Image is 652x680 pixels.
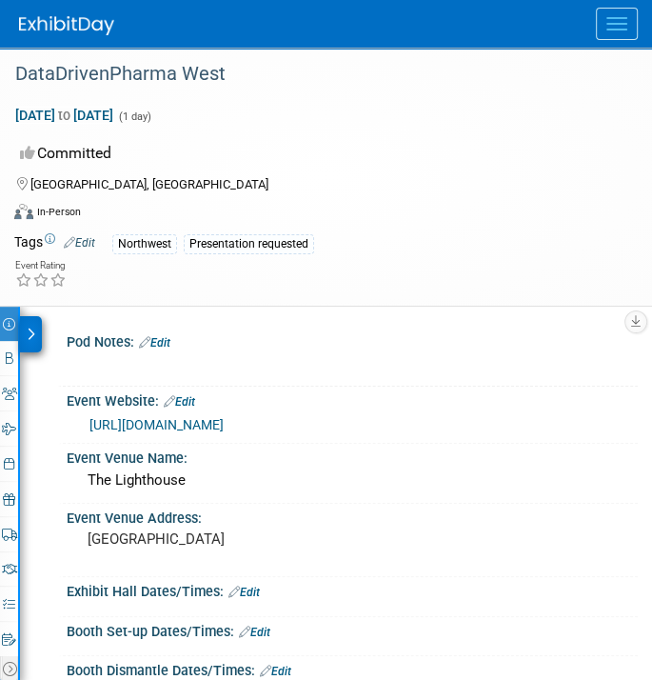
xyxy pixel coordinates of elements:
[164,395,195,409] a: Edit
[19,16,114,35] img: ExhibitDay
[67,387,638,411] div: Event Website:
[88,530,617,548] pre: [GEOGRAPHIC_DATA]
[67,577,638,602] div: Exhibit Hall Dates/Times:
[260,665,291,678] a: Edit
[14,137,614,170] div: Committed
[67,504,638,528] div: Event Venue Address:
[30,177,268,191] span: [GEOGRAPHIC_DATA], [GEOGRAPHIC_DATA]
[184,234,314,254] div: Presentation requested
[89,417,224,432] a: [URL][DOMAIN_NAME]
[15,261,67,270] div: Event Rating
[55,108,73,123] span: to
[14,204,33,219] img: Format-Inperson.png
[14,201,614,230] div: Event Format
[117,110,151,123] span: (1 day)
[67,617,638,642] div: Booth Set-up Dates/Times:
[67,328,638,352] div: Pod Notes:
[228,586,260,599] a: Edit
[14,107,114,124] span: [DATE] [DATE]
[139,336,170,350] a: Edit
[9,57,614,91] div: DataDrivenPharma West
[81,466,623,495] div: The Lighthouse
[36,205,81,219] div: In-Person
[239,626,270,639] a: Edit
[64,236,95,250] a: Edit
[67,444,638,468] div: Event Venue Name:
[596,8,638,40] button: Menu
[14,232,95,254] td: Tags
[112,234,177,254] div: Northwest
